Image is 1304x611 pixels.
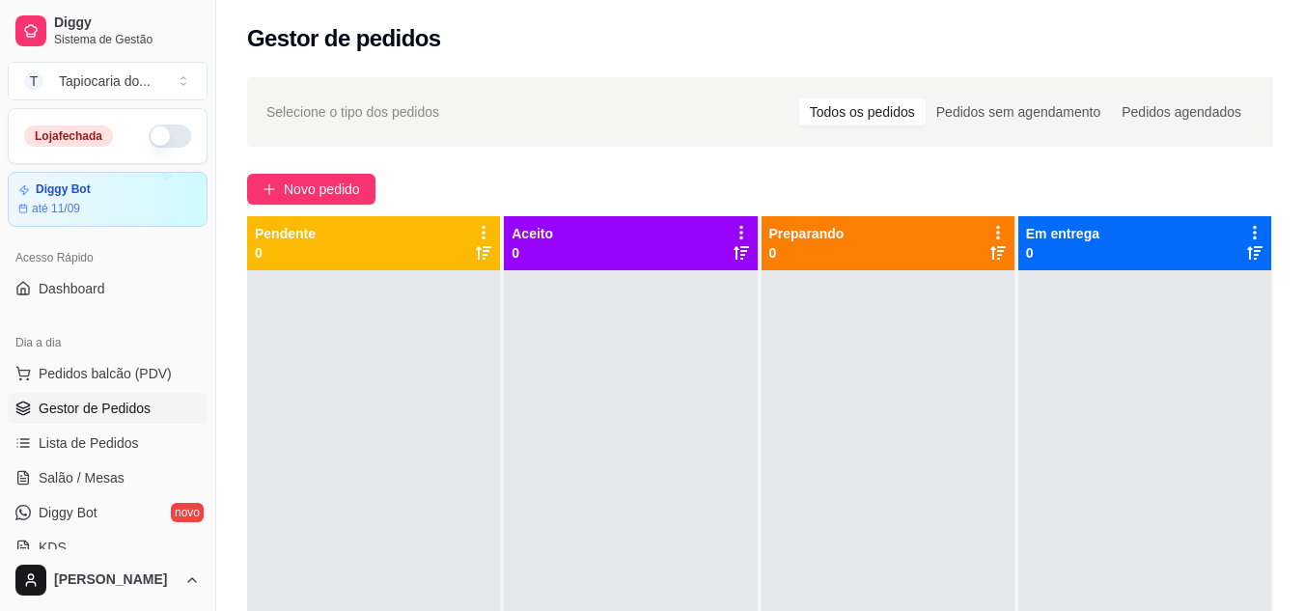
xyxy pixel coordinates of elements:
[32,201,80,216] article: até 11/09
[266,101,439,123] span: Selecione o tipo dos pedidos
[39,538,67,557] span: KDS
[24,71,43,91] span: T
[54,571,177,589] span: [PERSON_NAME]
[8,172,208,227] a: Diggy Botaté 11/09
[8,8,208,54] a: DiggySistema de Gestão
[1111,98,1252,125] div: Pedidos agendados
[8,358,208,389] button: Pedidos balcão (PDV)
[1026,224,1099,243] p: Em entrega
[39,279,105,298] span: Dashboard
[39,364,172,383] span: Pedidos balcão (PDV)
[8,273,208,304] a: Dashboard
[8,532,208,563] a: KDS
[247,174,375,205] button: Novo pedido
[8,393,208,424] a: Gestor de Pedidos
[512,243,553,263] p: 0
[8,62,208,100] button: Select a team
[769,224,845,243] p: Preparando
[24,125,113,147] div: Loja fechada
[8,428,208,458] a: Lista de Pedidos
[8,327,208,358] div: Dia a dia
[263,182,276,196] span: plus
[39,503,97,522] span: Diggy Bot
[149,125,191,148] button: Alterar Status
[54,32,200,47] span: Sistema de Gestão
[8,557,208,603] button: [PERSON_NAME]
[512,224,553,243] p: Aceito
[36,182,91,197] article: Diggy Bot
[255,224,316,243] p: Pendente
[8,242,208,273] div: Acesso Rápido
[59,71,151,91] div: Tapiocaria do ...
[8,497,208,528] a: Diggy Botnovo
[39,399,151,418] span: Gestor de Pedidos
[926,98,1111,125] div: Pedidos sem agendamento
[1026,243,1099,263] p: 0
[769,243,845,263] p: 0
[284,179,360,200] span: Novo pedido
[247,23,441,54] h2: Gestor de pedidos
[39,468,125,487] span: Salão / Mesas
[8,462,208,493] a: Salão / Mesas
[54,14,200,32] span: Diggy
[39,433,139,453] span: Lista de Pedidos
[799,98,926,125] div: Todos os pedidos
[255,243,316,263] p: 0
